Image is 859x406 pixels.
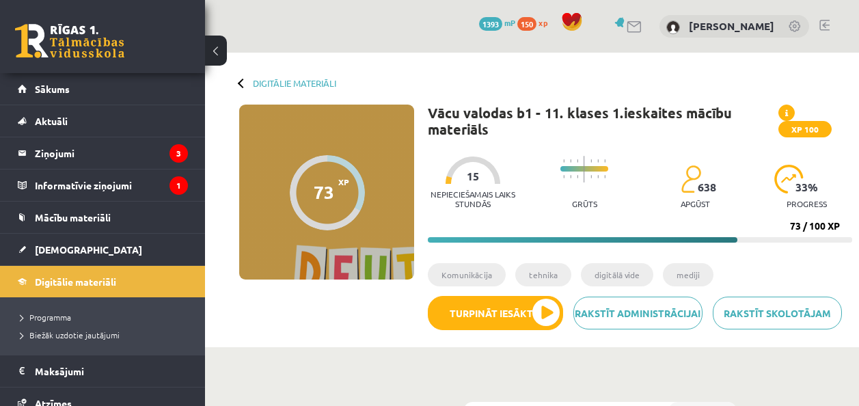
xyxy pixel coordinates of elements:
p: Nepieciešamais laiks stundās [428,189,519,208]
span: XP [338,177,349,187]
a: Maksājumi [18,355,188,387]
i: 3 [169,144,188,163]
a: Aktuāli [18,105,188,137]
span: 638 [698,181,716,193]
span: 1393 [479,17,502,31]
a: Mācību materiāli [18,202,188,233]
img: icon-short-line-57e1e144782c952c97e751825c79c345078a6d821885a25fce030b3d8c18986b.svg [597,175,599,178]
li: tehnika [515,263,571,286]
img: icon-progress-161ccf0a02000e728c5f80fcf4c31c7af3da0e1684b2b1d7c360e028c24a22f1.svg [774,165,804,193]
a: Ziņojumi3 [18,137,188,169]
p: progress [787,199,827,208]
span: XP 100 [778,121,832,137]
a: Digitālie materiāli [253,78,336,88]
a: Informatīvie ziņojumi1 [18,170,188,201]
span: Mācību materiāli [35,211,111,224]
img: icon-short-line-57e1e144782c952c97e751825c79c345078a6d821885a25fce030b3d8c18986b.svg [563,159,564,163]
a: [DEMOGRAPHIC_DATA] [18,234,188,265]
li: digitālā vide [581,263,653,286]
img: icon-short-line-57e1e144782c952c97e751825c79c345078a6d821885a25fce030b3d8c18986b.svg [570,159,571,163]
img: icon-long-line-d9ea69661e0d244f92f715978eff75569469978d946b2353a9bb055b3ed8787d.svg [584,156,585,182]
img: students-c634bb4e5e11cddfef0936a35e636f08e4e9abd3cc4e673bd6f9a4125e45ecb1.svg [681,165,700,193]
img: icon-short-line-57e1e144782c952c97e751825c79c345078a6d821885a25fce030b3d8c18986b.svg [563,175,564,178]
legend: Ziņojumi [35,137,188,169]
li: mediji [663,263,713,286]
span: 150 [517,17,536,31]
span: Biežāk uzdotie jautājumi [21,329,120,340]
img: icon-short-line-57e1e144782c952c97e751825c79c345078a6d821885a25fce030b3d8c18986b.svg [597,159,599,163]
a: Biežāk uzdotie jautājumi [21,329,191,341]
button: Turpināt iesākto [428,296,563,330]
a: Rakstīt administrācijai [573,297,703,329]
a: 1393 mP [479,17,515,28]
h1: Vācu valodas b1 - 11. klases 1.ieskaites mācību materiāls [428,105,778,137]
img: icon-short-line-57e1e144782c952c97e751825c79c345078a6d821885a25fce030b3d8c18986b.svg [604,175,605,178]
i: 1 [169,176,188,195]
span: mP [504,17,515,28]
div: 73 [314,182,334,202]
img: icon-short-line-57e1e144782c952c97e751825c79c345078a6d821885a25fce030b3d8c18986b.svg [604,159,605,163]
a: Sākums [18,73,188,105]
a: Programma [21,311,191,323]
span: [DEMOGRAPHIC_DATA] [35,243,142,256]
span: Programma [21,312,71,323]
span: Digitālie materiāli [35,275,116,288]
span: Aktuāli [35,115,68,127]
a: [PERSON_NAME] [689,19,774,33]
img: icon-short-line-57e1e144782c952c97e751825c79c345078a6d821885a25fce030b3d8c18986b.svg [590,175,592,178]
span: 33 % [795,181,819,193]
legend: Maksājumi [35,355,188,387]
img: icon-short-line-57e1e144782c952c97e751825c79c345078a6d821885a25fce030b3d8c18986b.svg [577,175,578,178]
a: Rakstīt skolotājam [713,297,842,329]
li: Komunikācija [428,263,506,286]
img: Linda Švagre [666,21,680,34]
a: 150 xp [517,17,554,28]
p: Grūts [572,199,597,208]
img: icon-short-line-57e1e144782c952c97e751825c79c345078a6d821885a25fce030b3d8c18986b.svg [577,159,578,163]
span: 15 [467,170,479,182]
span: xp [538,17,547,28]
p: apgūst [681,199,710,208]
img: icon-short-line-57e1e144782c952c97e751825c79c345078a6d821885a25fce030b3d8c18986b.svg [570,175,571,178]
span: Sākums [35,83,70,95]
a: Rīgas 1. Tālmācības vidusskola [15,24,124,58]
a: Digitālie materiāli [18,266,188,297]
img: icon-short-line-57e1e144782c952c97e751825c79c345078a6d821885a25fce030b3d8c18986b.svg [590,159,592,163]
legend: Informatīvie ziņojumi [35,170,188,201]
